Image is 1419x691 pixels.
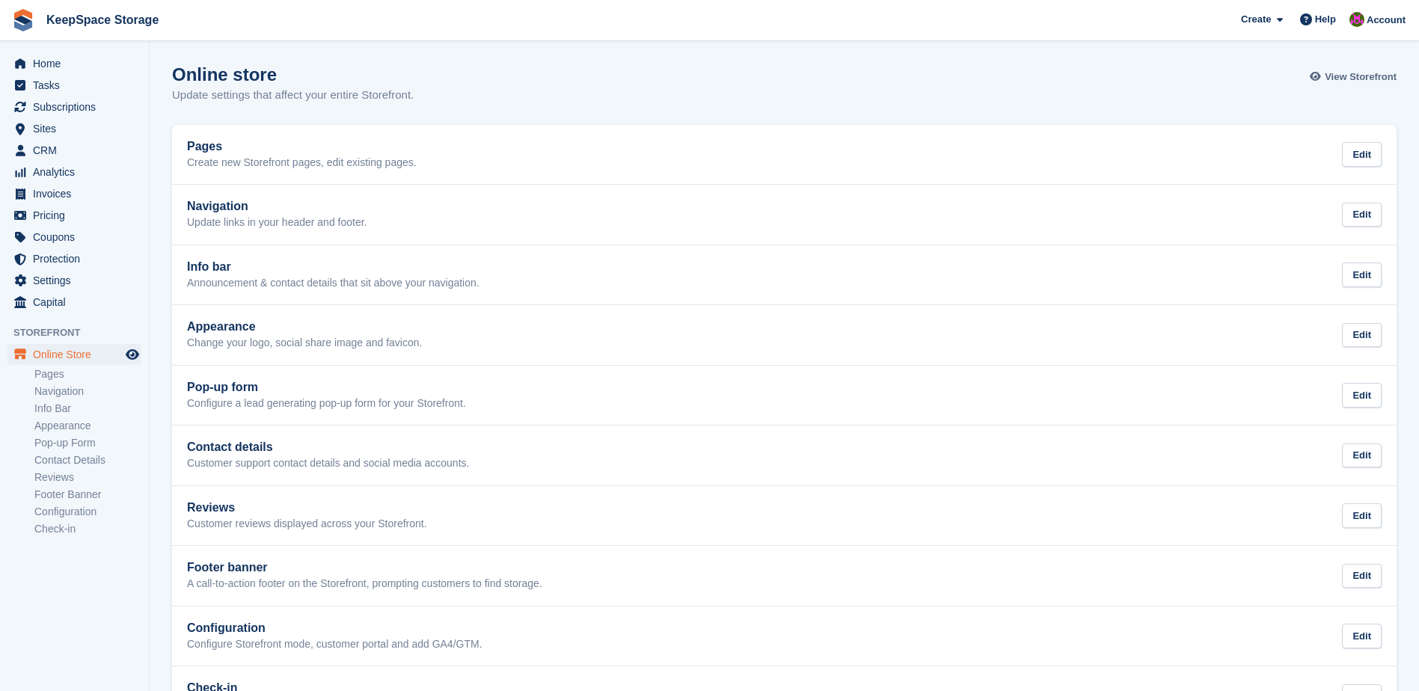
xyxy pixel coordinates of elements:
[187,381,466,394] h2: Pop-up form
[172,426,1397,485] a: Contact details Customer support contact details and social media accounts. Edit
[187,216,367,230] p: Update links in your header and footer.
[1342,323,1382,348] div: Edit
[172,546,1397,606] a: Footer banner A call-to-action footer on the Storefront, prompting customers to find storage. Edit
[1325,70,1397,85] span: View Storefront
[33,270,123,291] span: Settings
[172,486,1397,546] a: Reviews Customer reviews displayed across your Storefront. Edit
[34,470,141,485] a: Reviews
[187,397,466,411] p: Configure a lead generating pop-up form for your Storefront.
[7,140,141,161] a: menu
[34,384,141,399] a: Navigation
[172,125,1397,185] a: Pages Create new Storefront pages, edit existing pages. Edit
[1342,142,1382,167] div: Edit
[172,366,1397,426] a: Pop-up form Configure a lead generating pop-up form for your Storefront. Edit
[7,344,141,365] a: menu
[172,87,414,104] p: Update settings that affect your entire Storefront.
[34,522,141,536] a: Check-in
[187,561,542,574] h2: Footer banner
[34,505,141,519] a: Configuration
[40,7,165,32] a: KeepSpace Storage
[7,183,141,204] a: menu
[1315,12,1336,27] span: Help
[7,292,141,313] a: menu
[33,227,123,248] span: Coupons
[1314,64,1397,89] a: View Storefront
[33,162,123,182] span: Analytics
[33,292,123,313] span: Capital
[33,118,123,139] span: Sites
[7,96,141,117] a: menu
[1349,12,1364,27] img: John Fletcher
[187,440,469,454] h2: Contact details
[1342,624,1382,648] div: Edit
[1342,443,1382,468] div: Edit
[1367,13,1406,28] span: Account
[13,325,149,340] span: Storefront
[33,75,123,96] span: Tasks
[187,156,417,170] p: Create new Storefront pages, edit existing pages.
[7,248,141,269] a: menu
[187,518,427,531] p: Customer reviews displayed across your Storefront.
[172,606,1397,666] a: Configuration Configure Storefront mode, customer portal and add GA4/GTM. Edit
[33,248,123,269] span: Protection
[33,183,123,204] span: Invoices
[187,638,482,651] p: Configure Storefront mode, customer portal and add GA4/GTM.
[1241,12,1271,27] span: Create
[7,75,141,96] a: menu
[187,320,422,334] h2: Appearance
[33,205,123,226] span: Pricing
[1342,564,1382,589] div: Edit
[187,337,422,350] p: Change your logo, social share image and favicon.
[12,9,34,31] img: stora-icon-8386f47178a22dfd0bd8f6a31ec36ba5ce8667c1dd55bd0f319d3a0aa187defe.svg
[187,140,417,153] h2: Pages
[34,419,141,433] a: Appearance
[172,245,1397,305] a: Info bar Announcement & contact details that sit above your navigation. Edit
[187,277,479,290] p: Announcement & contact details that sit above your navigation.
[7,53,141,74] a: menu
[7,118,141,139] a: menu
[7,205,141,226] a: menu
[34,488,141,502] a: Footer Banner
[1342,503,1382,528] div: Edit
[33,344,123,365] span: Online Store
[34,436,141,450] a: Pop-up Form
[7,162,141,182] a: menu
[187,200,367,213] h2: Navigation
[1342,262,1382,287] div: Edit
[187,501,427,515] h2: Reviews
[187,621,482,635] h2: Configuration
[7,227,141,248] a: menu
[33,140,123,161] span: CRM
[34,453,141,467] a: Contact Details
[33,96,123,117] span: Subscriptions
[33,53,123,74] span: Home
[187,577,542,591] p: A call-to-action footer on the Storefront, prompting customers to find storage.
[1342,203,1382,227] div: Edit
[187,260,479,274] h2: Info bar
[172,305,1397,365] a: Appearance Change your logo, social share image and favicon. Edit
[172,64,414,85] h1: Online store
[172,185,1397,245] a: Navigation Update links in your header and footer. Edit
[123,345,141,363] a: Preview store
[34,367,141,381] a: Pages
[1342,383,1382,408] div: Edit
[187,457,469,470] p: Customer support contact details and social media accounts.
[34,402,141,416] a: Info Bar
[7,270,141,291] a: menu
